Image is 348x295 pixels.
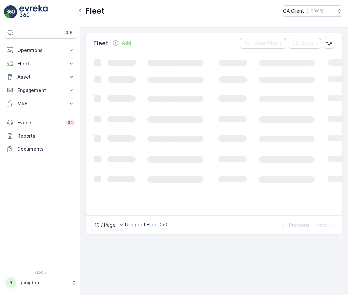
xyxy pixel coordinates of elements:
p: Usage of Fleet : 0/0 [125,221,167,228]
p: Asset [17,74,64,80]
p: Events [17,119,62,126]
p: Previous [289,222,310,228]
p: QA Client [283,8,304,14]
a: Documents [4,143,77,156]
p: Fleet [93,39,108,48]
p: 34 [68,120,73,125]
p: MRF [17,100,64,107]
p: Clear Filters [253,40,282,47]
button: Fleet [4,57,77,70]
p: Export [302,40,317,47]
p: pingdom [21,279,68,286]
button: Clear Filters [240,38,286,49]
button: Next [316,221,337,229]
div: PP [6,277,16,288]
button: Asset [4,70,77,84]
img: logo [4,5,17,19]
button: Operations [4,44,77,57]
p: Next [316,222,327,228]
p: ( +03:00 ) [307,8,323,14]
a: Reports [4,129,77,143]
p: Reports [17,133,75,139]
p: ⌘B [66,30,73,35]
span: v 1.50.2 [4,270,77,274]
button: QA Client(+03:00) [283,5,343,17]
p: Fleet [17,60,64,67]
p: Engagement [17,87,64,94]
a: Events34 [4,116,77,129]
p: Add [122,40,131,46]
button: Export [289,38,321,49]
button: PPpingdom [4,276,77,290]
p: Documents [17,146,75,152]
button: Engagement [4,84,77,97]
button: MRF [4,97,77,110]
p: Operations [17,47,64,54]
button: Add [110,39,134,47]
button: Previous [279,221,310,229]
p: Fleet [85,6,105,16]
img: logo_light-DOdMpM7g.png [19,5,48,19]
